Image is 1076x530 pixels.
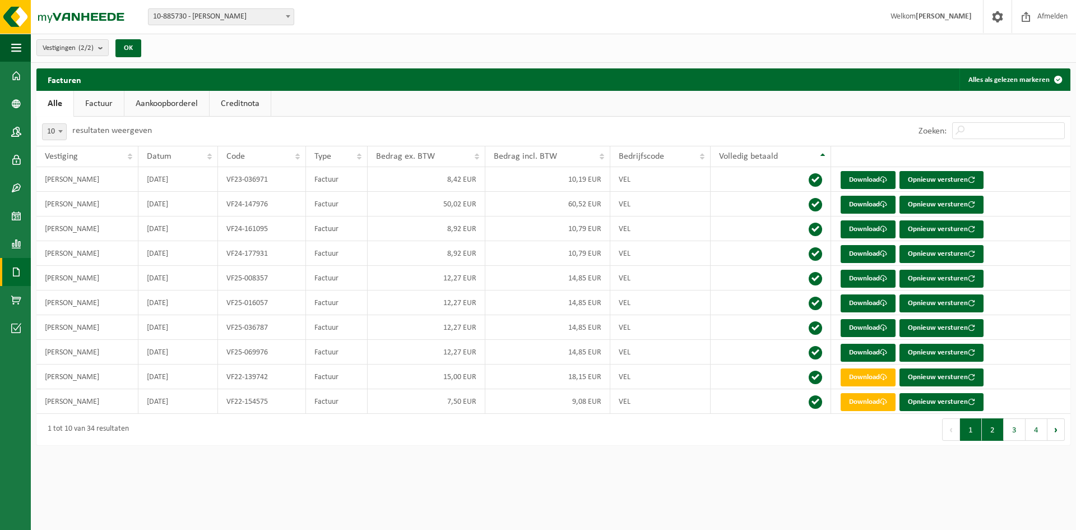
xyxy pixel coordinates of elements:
[138,389,218,414] td: [DATE]
[218,315,306,340] td: VF25-036787
[218,167,306,192] td: VF23-036971
[610,192,711,216] td: VEL
[72,126,152,135] label: resultaten weergeven
[147,152,171,161] span: Datum
[45,152,78,161] span: Vestiging
[306,192,367,216] td: Factuur
[485,192,610,216] td: 60,52 EUR
[42,123,67,140] span: 10
[841,393,896,411] a: Download
[942,418,960,441] button: Previous
[78,44,94,52] count: (2/2)
[368,241,486,266] td: 8,92 EUR
[841,245,896,263] a: Download
[899,319,984,337] button: Opnieuw versturen
[959,68,1069,91] button: Alles als gelezen markeren
[226,152,245,161] span: Code
[485,216,610,241] td: 10,79 EUR
[1047,418,1065,441] button: Next
[138,167,218,192] td: [DATE]
[368,315,486,340] td: 12,27 EUR
[841,196,896,214] a: Download
[218,266,306,291] td: VF25-008357
[841,368,896,386] a: Download
[841,344,896,362] a: Download
[485,340,610,365] td: 14,85 EUR
[368,266,486,291] td: 12,27 EUR
[36,315,138,340] td: [PERSON_NAME]
[36,266,138,291] td: [PERSON_NAME]
[138,315,218,340] td: [DATE]
[1004,418,1026,441] button: 3
[149,9,294,25] span: 10-885730 - LAGAE MARTIJN - AALBEKE
[916,12,972,21] strong: [PERSON_NAME]
[138,241,218,266] td: [DATE]
[368,291,486,315] td: 12,27 EUR
[36,192,138,216] td: [PERSON_NAME]
[376,152,435,161] span: Bedrag ex. BTW
[138,216,218,241] td: [DATE]
[306,389,367,414] td: Factuur
[494,152,557,161] span: Bedrag incl. BTW
[218,216,306,241] td: VF24-161095
[485,389,610,414] td: 9,08 EUR
[36,91,73,117] a: Alle
[314,152,331,161] span: Type
[36,365,138,389] td: [PERSON_NAME]
[306,216,367,241] td: Factuur
[899,245,984,263] button: Opnieuw versturen
[919,127,947,136] label: Zoeken:
[899,270,984,288] button: Opnieuw versturen
[36,291,138,315] td: [PERSON_NAME]
[368,167,486,192] td: 8,42 EUR
[218,389,306,414] td: VF22-154575
[960,418,982,441] button: 1
[218,365,306,389] td: VF22-139742
[218,291,306,315] td: VF25-016057
[368,389,486,414] td: 7,50 EUR
[36,68,92,90] h2: Facturen
[485,315,610,340] td: 14,85 EUR
[115,39,141,57] button: OK
[138,266,218,291] td: [DATE]
[43,40,94,57] span: Vestigingen
[841,294,896,312] a: Download
[42,420,129,440] div: 1 tot 10 van 34 resultaten
[610,315,711,340] td: VEL
[899,368,984,386] button: Opnieuw versturen
[841,171,896,189] a: Download
[485,266,610,291] td: 14,85 EUR
[124,91,209,117] a: Aankoopborderel
[899,344,984,362] button: Opnieuw versturen
[841,270,896,288] a: Download
[368,365,486,389] td: 15,00 EUR
[368,192,486,216] td: 50,02 EUR
[218,192,306,216] td: VF24-147976
[610,389,711,414] td: VEL
[1026,418,1047,441] button: 4
[610,167,711,192] td: VEL
[306,167,367,192] td: Factuur
[841,319,896,337] a: Download
[619,152,664,161] span: Bedrijfscode
[36,167,138,192] td: [PERSON_NAME]
[306,365,367,389] td: Factuur
[610,241,711,266] td: VEL
[485,291,610,315] td: 14,85 EUR
[138,340,218,365] td: [DATE]
[36,216,138,241] td: [PERSON_NAME]
[899,196,984,214] button: Opnieuw versturen
[306,340,367,365] td: Factuur
[899,393,984,411] button: Opnieuw versturen
[138,291,218,315] td: [DATE]
[218,241,306,266] td: VF24-177931
[841,220,896,238] a: Download
[218,340,306,365] td: VF25-069976
[306,266,367,291] td: Factuur
[36,39,109,56] button: Vestigingen(2/2)
[485,241,610,266] td: 10,79 EUR
[36,389,138,414] td: [PERSON_NAME]
[43,124,66,140] span: 10
[610,365,711,389] td: VEL
[210,91,271,117] a: Creditnota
